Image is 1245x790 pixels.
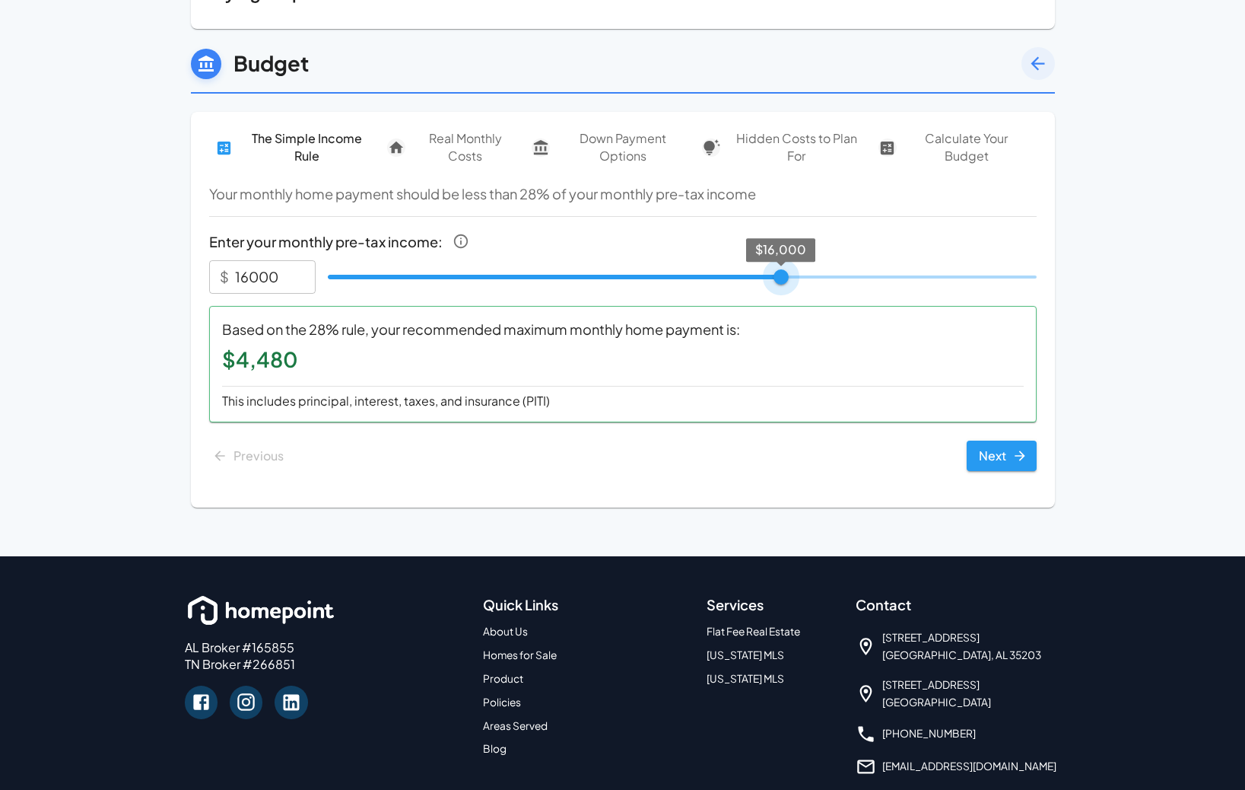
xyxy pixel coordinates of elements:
a: [EMAIL_ADDRESS][DOMAIN_NAME] [882,760,1056,772]
a: [PHONE_NUMBER] [882,727,976,740]
a: Blog [483,742,507,755]
a: [US_STATE] MLS [707,648,784,661]
h6: Quick Links [483,593,688,617]
p: Enter your monthly pre-tax income: [209,231,443,252]
a: Product [483,672,523,685]
span: $16,000 [755,241,806,257]
img: homepoint_logo_white_horz.png [185,593,337,628]
a: Flat Fee Real Estate [707,625,800,638]
p: Hidden Costs to Plan For [726,130,865,165]
a: [US_STATE] MLS [707,672,784,685]
button: Down Payment Options [519,112,703,183]
a: Policies [483,696,521,709]
p: Your monthly home payment should be less than 28% of your monthly pre-tax income [209,183,1037,204]
button: Next [967,441,1037,471]
button: Calculate Your Budget [866,112,1043,183]
a: Areas Served [483,719,548,732]
a: About Us [483,625,528,638]
button: Hidden Costs to Plan For [690,112,878,183]
button: Real Monthly Costs [375,112,532,183]
a: Homes for Sale [483,648,557,661]
p: Based on the 28% rule, your recommended maximum monthly home payment is: [222,319,1024,339]
h6: Contact [856,593,1061,617]
button: The Simple Income Rule [203,112,388,183]
p: AL Broker #165855 TN Broker #266851 [185,639,465,674]
p: The Simple Income Rule [240,130,376,165]
p: Calculate Your Budget [903,130,1031,165]
p: This includes principal, interest, taxes, and insurance (PITI) [222,393,1024,410]
button: Your total monthly income before taxes and deductions [449,229,474,254]
h6: Services [707,593,837,617]
h5: $4,480 [222,346,1024,374]
p: Down Payment Options [556,130,691,165]
p: $ [220,266,229,287]
span: [STREET_ADDRESS] [GEOGRAPHIC_DATA] [882,677,991,712]
p: Real Monthly Costs [411,130,519,165]
h5: Budget [191,49,309,79]
span: [STREET_ADDRESS] [GEOGRAPHIC_DATA], AL 35203 [882,629,1041,664]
